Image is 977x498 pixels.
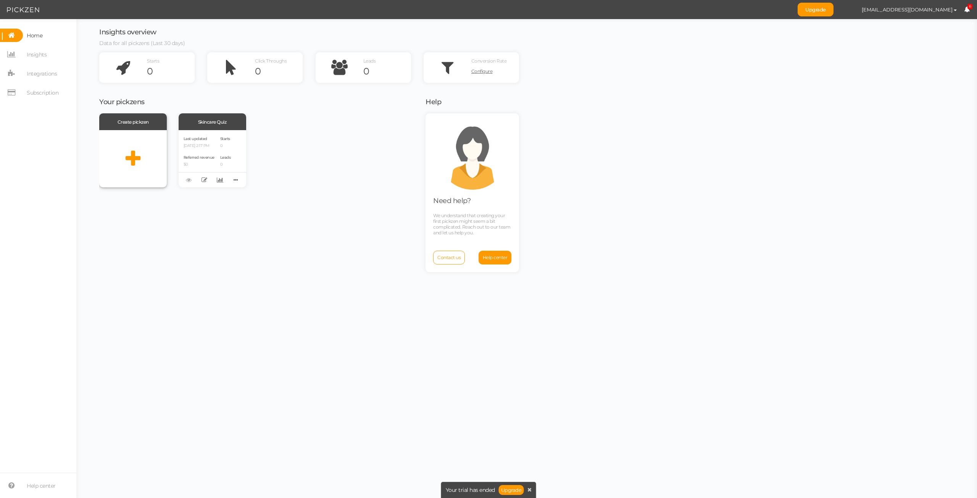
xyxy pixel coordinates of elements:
span: Home [27,29,42,42]
span: Configure [471,68,493,74]
span: Starts [220,136,230,141]
span: Help [426,98,441,106]
img: bcfb1d64e39ba7f5da3a22ad1a19705a [841,3,854,16]
span: Data for all pickzens (Last 30 days) [99,40,185,47]
a: Help center [479,251,512,264]
span: Subscription [27,87,58,99]
span: Need help? [433,197,471,205]
div: 0 [147,66,195,77]
span: Your trial has ended [446,487,495,493]
span: Integrations [27,68,57,80]
span: Help center [27,480,56,492]
span: Starts [147,58,159,64]
p: [DATE] 2:17 PM [184,143,214,148]
div: 0 [363,66,411,77]
span: [EMAIL_ADDRESS][DOMAIN_NAME] [862,6,953,13]
span: Referred revenue [184,155,214,160]
a: Upgrade [798,3,834,16]
span: Leads [363,58,376,64]
p: 0 [220,162,231,167]
span: We understand that creating your first pickzen might seem a bit complicated. Reach out to our tea... [433,213,510,235]
img: support.png [438,121,507,190]
img: Pickzen logo [7,5,39,15]
a: Configure [471,66,519,77]
span: Your pickzens [99,98,145,106]
span: Help center [483,255,508,260]
a: Upgrade [499,485,524,495]
span: Click Throughs [255,58,287,64]
div: Skincare Quiz [179,113,246,130]
span: Insights [27,48,47,61]
span: Create pickzen [118,119,149,125]
span: Last updated [184,136,207,141]
p: $0 [184,162,214,167]
div: 0 [255,66,303,77]
button: [EMAIL_ADDRESS][DOMAIN_NAME] [854,3,964,16]
span: Insights overview [99,28,156,36]
span: Conversion Rate [471,58,507,64]
span: Contact us [437,255,461,260]
span: Leads [220,155,231,160]
span: 6 [967,4,973,10]
div: Last updated [DATE] 2:17 PM Referred revenue $0 Starts 0 Leads 0 [179,130,246,187]
p: 0 [220,143,231,148]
